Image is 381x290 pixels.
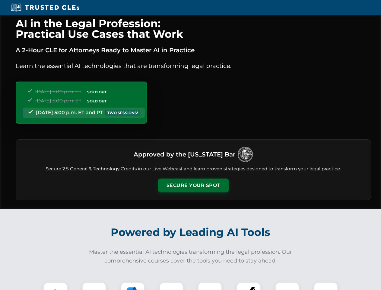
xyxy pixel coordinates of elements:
p: Master the essential AI technologies transforming the legal profession. Our comprehensive courses... [85,248,296,265]
h3: Approved by the [US_STATE] Bar [134,149,235,160]
span: SOLD OUT [85,89,109,95]
p: Learn the essential AI technologies that are transforming legal practice. [16,61,371,71]
button: Secure Your Spot [158,179,229,192]
p: A 2-Hour CLE for Attorneys Ready to Master AI in Practice [16,45,371,55]
h2: Powered by Leading AI Tools [24,222,358,243]
img: Logo [238,147,253,162]
span: SOLD OUT [85,98,109,104]
span: [DATE] 5:00 p.m. ET [35,89,81,95]
p: Secure 2.5 General & Technology Credits in our Live Webcast and learn proven strategies designed ... [23,166,364,172]
span: [DATE] 5:00 p.m. ET [35,98,81,104]
h1: AI in the Legal Profession: Practical Use Cases that Work [16,18,371,39]
img: Trusted CLEs [9,3,81,12]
